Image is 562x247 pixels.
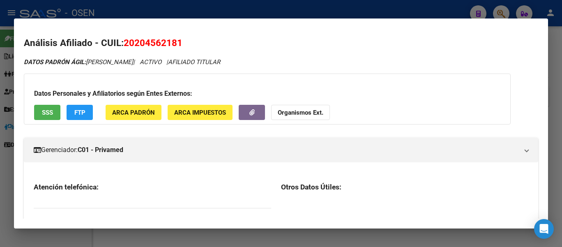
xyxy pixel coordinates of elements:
strong: C01 - Privamed [78,145,123,155]
strong: DATOS PADRÓN ÁGIL: [24,58,86,66]
span: SSS [42,109,53,116]
h3: Atención telefónica: [34,182,271,192]
button: Organismos Ext. [271,105,330,120]
h2: Análisis Afiliado - CUIL: [24,36,538,50]
i: | ACTIVO | [24,58,220,66]
span: ARCA Impuestos [174,109,226,116]
span: 20204562181 [124,37,182,48]
button: ARCA Impuestos [168,105,233,120]
mat-panel-title: Gerenciador: [34,145,518,155]
mat-expansion-panel-header: Gerenciador:C01 - Privamed [24,138,538,162]
span: FTP [74,109,85,116]
h3: Datos Personales y Afiliatorios según Entes Externos: [34,89,500,99]
div: Open Intercom Messenger [534,219,554,239]
button: FTP [67,105,93,120]
button: SSS [34,105,60,120]
span: AFILIADO TITULAR [168,58,220,66]
h3: Otros Datos Útiles: [281,182,528,192]
span: ARCA Padrón [112,109,155,116]
span: [PERSON_NAME] [24,58,133,66]
button: ARCA Padrón [106,105,161,120]
strong: Organismos Ext. [278,109,323,116]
